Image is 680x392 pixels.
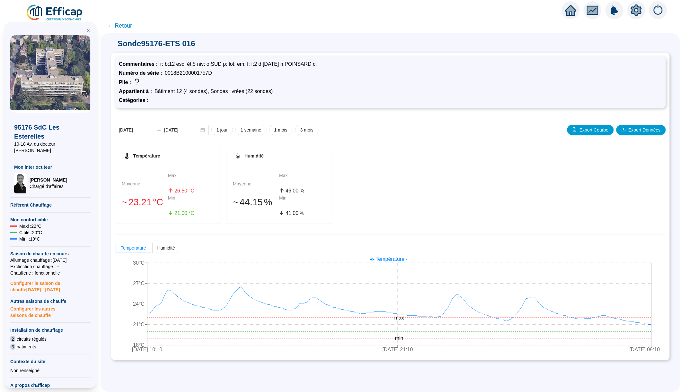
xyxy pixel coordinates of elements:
[565,4,577,16] span: home
[133,343,145,348] tspan: 18°C
[174,210,180,216] span: 21
[122,181,168,194] div: Moyenne
[233,181,279,194] div: Moyenne
[211,125,233,135] button: 1 jour
[165,70,212,76] span: 0018B2100001757D
[291,210,298,216] span: .00
[134,78,140,85] span: question
[168,188,173,193] span: arrow-up
[133,281,145,286] tspan: 27°C
[631,4,642,16] span: setting
[122,195,127,209] span: 󠁾~
[119,80,134,85] span: Pile :
[128,197,139,207] span: 23
[17,336,47,342] span: circuits régulés
[10,276,91,293] span: Configurer la saison de chauffe [DATE] - [DATE]
[616,125,666,135] button: Export Données
[240,197,250,207] span: 44
[168,195,214,208] div: Min
[180,210,187,216] span: .00
[629,127,661,133] span: Export Données
[10,298,91,304] span: Autres saisons de chauffe
[10,367,91,374] div: Non renseigné
[30,177,67,183] span: [PERSON_NAME]
[10,217,91,223] span: Mon confort cible
[14,164,87,170] span: Mon interlocuteur
[250,197,263,207] span: .15
[19,229,42,236] span: Cible : 20 °C
[649,1,667,19] img: alerts
[10,344,15,350] span: 3
[383,347,413,353] tspan: [DATE] 21:10
[10,251,91,257] span: Saison de chauffe en cours
[132,347,163,353] tspan: [DATE] 10:10
[119,127,154,133] input: Date de début
[10,382,91,388] span: A propos d'Efficap
[189,209,194,217] span: °C
[605,1,623,19] img: alerts
[279,172,325,186] div: Max
[395,336,403,341] tspan: min
[168,172,214,186] div: Max
[235,125,267,135] button: 1 semaine
[19,236,40,242] span: Mini : 19 °C
[279,188,284,193] span: arrow-up
[121,245,146,251] span: Température
[300,187,304,195] span: %
[157,245,175,251] span: Humidité
[156,127,162,132] span: to
[26,4,84,22] img: efficap energie logo
[86,28,91,33] span: double-left
[567,125,614,135] button: Export Courbe
[300,209,304,217] span: %
[10,327,91,333] span: Installation de chauffage
[291,188,298,193] span: .00
[10,358,91,365] span: Contexte du site
[10,336,15,342] span: 2
[269,125,293,135] button: 1 mois
[394,315,404,320] tspan: max
[119,61,160,67] span: Commentaires :
[376,256,408,262] span: Température -
[19,223,41,229] span: Maxi : 22 °C
[111,38,670,49] span: Sonde 95176-ETS 016
[160,61,317,67] span: r: b:12 esc: ét:5 niv: o:SUD p: lot: em: f: f:2 d:[DATE] n:POINSARD c:
[244,153,264,158] span: Humidité
[279,210,284,216] span: arrow-down
[14,141,87,154] span: 10-18 Av. du docteur [PERSON_NAME]
[572,127,577,132] span: file-image
[119,89,155,94] span: Appartient à :
[164,127,199,133] input: Date de fin
[10,304,91,319] span: Configurer les autres saisons de chauffe
[156,127,162,132] span: swap-right
[30,183,67,190] span: Chargé d'affaires
[10,202,91,208] span: Référent Chauffage
[180,188,187,193] span: .50
[279,195,325,208] div: Min
[153,195,163,209] span: °C
[10,270,91,276] span: Chaufferie : fonctionnelle
[587,4,598,16] span: fund
[119,97,151,104] span: Catégories :
[274,127,287,133] span: 1 mois
[139,197,152,207] span: .21
[264,195,272,209] span: %
[133,322,145,328] tspan: 21°C
[107,21,132,30] span: ← Retour
[300,127,314,133] span: 3 mois
[133,302,145,307] tspan: 24°C
[216,127,228,133] span: 1 jour
[630,347,660,353] tspan: [DATE] 09:10
[295,125,319,135] button: 3 mois
[233,195,238,209] span: 󠁾~
[241,127,261,133] span: 1 semaine
[168,210,173,216] span: arrow-down
[14,123,87,141] span: 95176 SdC Les Esterelles
[119,70,165,76] span: Numéro de série :
[174,188,180,193] span: 26
[622,127,626,132] span: download
[14,173,27,193] img: Chargé d'affaires
[133,260,145,266] tspan: 30°C
[286,188,291,193] span: 46
[10,257,91,263] span: Allumage chauffage : [DATE]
